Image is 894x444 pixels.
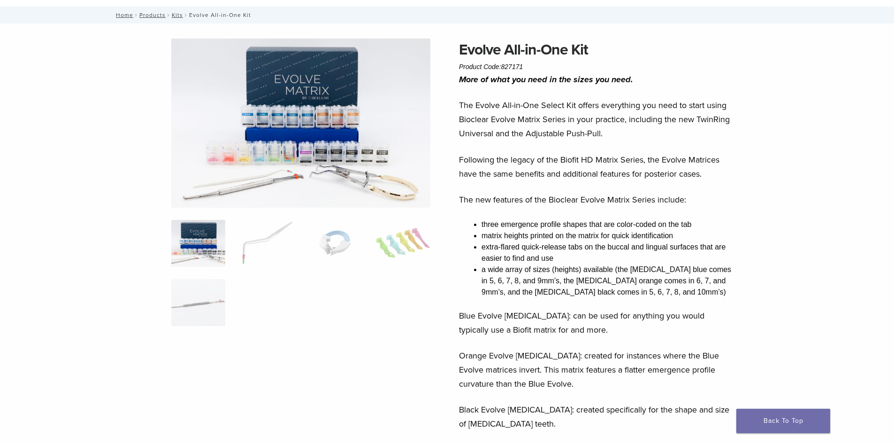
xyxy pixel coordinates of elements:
[139,12,166,18] a: Products
[481,264,735,298] li: a wide array of sizes (heights) available (the [MEDICAL_DATA] blue comes in 5, 6, 7, 8, and 9mm’s...
[171,220,225,267] img: IMG_0457-scaled-e1745362001290-300x300.jpg
[481,230,735,241] li: matrix heights printed on the matrix for quick identification
[109,7,785,23] nav: Evolve All-in-One Kit
[459,39,735,61] h1: Evolve All-in-One Kit
[459,403,735,431] p: Black Evolve [MEDICAL_DATA]: created specifically for the shape and size of [MEDICAL_DATA] teeth.
[239,220,293,267] img: Evolve All-in-One Kit - Image 2
[459,349,735,391] p: Orange Evolve [MEDICAL_DATA]: created for instances where the Blue Evolve matrices invert. This m...
[376,220,430,267] img: Evolve All-in-One Kit - Image 4
[172,12,183,18] a: Kits
[481,219,735,230] li: three emergence profile shapes that are color-coded on the tab
[113,12,133,18] a: Home
[459,193,735,207] p: The new features of the Bioclear Evolve Matrix Series include:
[459,63,523,70] span: Product Code:
[166,13,172,17] span: /
[736,409,830,433] a: Back To Top
[171,279,225,326] img: Evolve All-in-One Kit - Image 5
[133,13,139,17] span: /
[459,74,633,85] i: More of what you need in the sizes you need.
[459,98,735,140] p: The Evolve All-in-One Select Kit offers everything you need to start using Bioclear Evolve Matrix...
[459,153,735,181] p: Following the legacy of the Biofit HD Matrix Series, the Evolve Matrices have the same benefits a...
[501,63,523,70] span: 827171
[459,309,735,337] p: Blue Evolve [MEDICAL_DATA]: can be used for anything you would typically use a Biofit matrix for ...
[171,39,430,208] img: IMG_0457
[481,241,735,264] li: extra-flared quick-release tabs on the buccal and lingual surfaces that are easier to find and use
[183,13,189,17] span: /
[308,220,362,267] img: Evolve All-in-One Kit - Image 3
